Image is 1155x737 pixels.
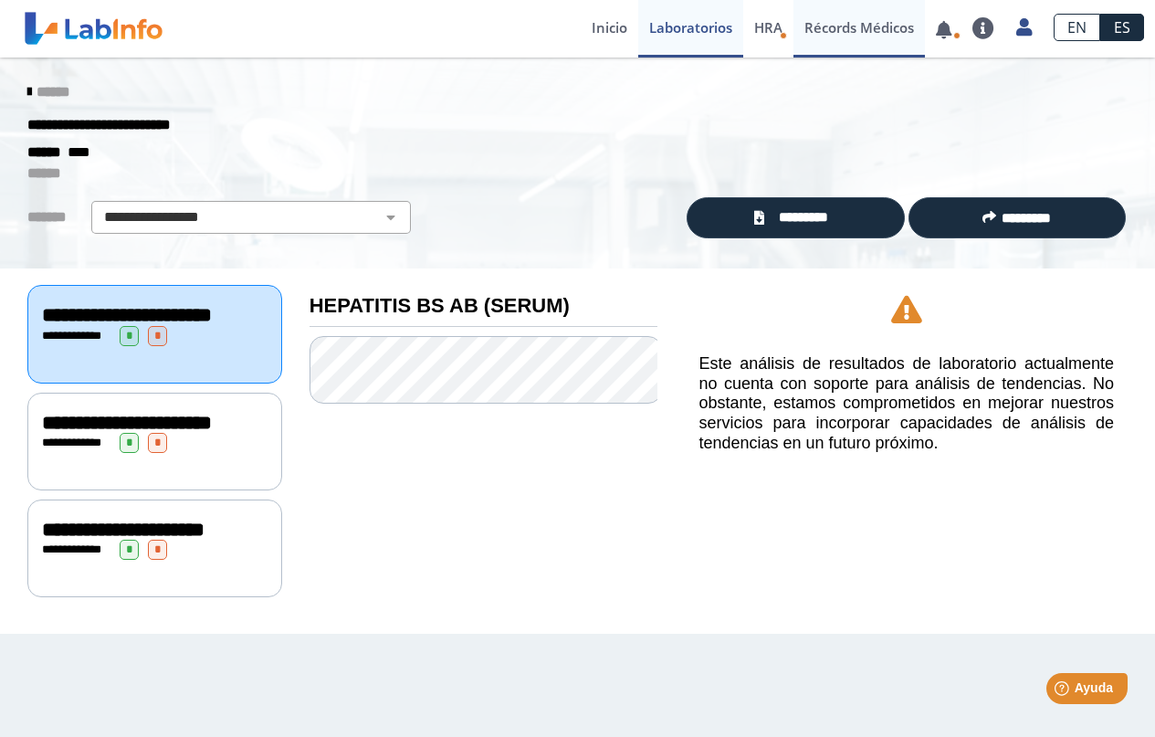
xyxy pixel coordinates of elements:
[310,294,570,317] b: HEPATITIS BS AB (SERUM)
[992,666,1135,717] iframe: Help widget launcher
[754,18,782,37] span: HRA
[1100,14,1144,41] a: ES
[698,354,1114,453] h5: Este análisis de resultados de laboratorio actualmente no cuenta con soporte para análisis de ten...
[1054,14,1100,41] a: EN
